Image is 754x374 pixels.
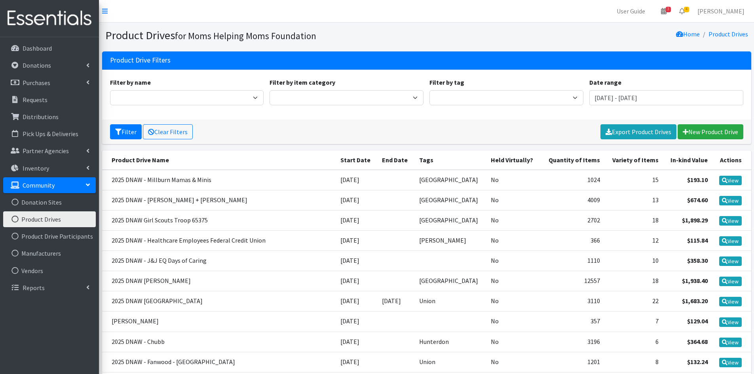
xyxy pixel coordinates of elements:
td: 4009 [541,190,605,210]
input: January 1, 2011 - December 31, 2011 [589,90,743,105]
td: No [486,332,541,352]
span: 3 [666,7,671,12]
a: View [719,196,742,205]
td: 2025 DNAW - Fanwood - [GEOGRAPHIC_DATA] [102,352,336,372]
a: Product Drives [3,211,96,227]
label: Filter by name [110,78,151,87]
p: Pick Ups & Deliveries [23,130,78,138]
a: View [719,236,742,246]
p: Distributions [23,113,59,121]
strong: $132.24 [687,358,708,366]
td: 2702 [541,210,605,230]
td: Union [414,291,486,311]
a: Purchases [3,75,96,91]
td: 2025 DNAW Girl Scouts Troop 65375 [102,210,336,230]
td: 10 [605,251,663,271]
a: Community [3,177,96,193]
strong: $129.04 [687,317,708,325]
a: View [719,277,742,286]
td: 7 [605,311,663,332]
td: [DATE] [336,170,377,190]
td: [DATE] [336,352,377,372]
th: Variety of Items [605,150,663,170]
td: Hunterdon [414,332,486,352]
td: 18 [605,210,663,230]
a: Dashboard [3,40,96,56]
td: [PERSON_NAME] [102,311,336,332]
button: Filter [110,124,142,139]
td: [DATE] [336,190,377,210]
strong: $358.30 [687,256,708,264]
td: 2025 DNAW - Millburn Mamas & Minis [102,170,336,190]
td: 6 [605,332,663,352]
td: [DATE] [336,291,377,311]
a: View [719,176,742,185]
a: View [719,256,742,266]
a: New Product Drive [678,124,743,139]
td: No [486,271,541,291]
td: No [486,170,541,190]
td: [DATE] [336,311,377,332]
a: View [719,358,742,367]
td: 1110 [541,251,605,271]
td: 1201 [541,352,605,372]
td: Union [414,352,486,372]
td: [GEOGRAPHIC_DATA] [414,210,486,230]
th: Start Date [336,150,377,170]
strong: $364.68 [687,338,708,346]
strong: $115.84 [687,236,708,244]
strong: $1,898.29 [682,216,708,224]
a: Distributions [3,109,96,125]
a: View [719,297,742,306]
a: Donations [3,57,96,73]
td: 22 [605,291,663,311]
a: Reports [3,280,96,296]
td: [DATE] [336,251,377,271]
td: [DATE] [336,210,377,230]
a: Home [676,30,700,38]
td: [DATE] [336,332,377,352]
td: 2025 DNAW - J&J EQ Days of Caring [102,251,336,271]
a: Product Drives [708,30,748,38]
p: Partner Agencies [23,147,69,155]
small: for Moms Helping Moms Foundation [175,30,316,42]
p: Reports [23,284,45,292]
a: Donation Sites [3,194,96,210]
td: [GEOGRAPHIC_DATA] [414,190,486,210]
a: 4 [673,3,691,19]
td: No [486,311,541,332]
td: 2025 DNAW [PERSON_NAME] [102,271,336,291]
td: 15 [605,170,663,190]
p: Inventory [23,164,49,172]
a: Requests [3,92,96,108]
a: Manufacturers [3,245,96,261]
p: Purchases [23,79,50,87]
td: 13 [605,190,663,210]
th: End Date [377,150,414,170]
a: Clear Filters [143,124,193,139]
a: View [719,338,742,347]
a: View [719,216,742,226]
td: No [486,190,541,210]
p: Donations [23,61,51,69]
th: Quantity of Items [541,150,605,170]
td: 3110 [541,291,605,311]
strong: $1,938.40 [682,277,708,285]
h1: Product Drives [105,28,424,42]
th: In-kind Value [663,150,712,170]
th: Held Virtually? [486,150,541,170]
strong: $193.10 [687,176,708,184]
td: 366 [541,230,605,251]
td: [DATE] [336,230,377,251]
td: 3196 [541,332,605,352]
h3: Product Drive Filters [110,56,171,65]
td: 1024 [541,170,605,190]
td: 2025 DNAW - Healthcare Employees Federal Credit Union [102,230,336,251]
a: Vendors [3,263,96,279]
a: Partner Agencies [3,143,96,159]
strong: $1,683.20 [682,297,708,305]
td: No [486,291,541,311]
td: 8 [605,352,663,372]
td: 18 [605,271,663,291]
td: No [486,251,541,271]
